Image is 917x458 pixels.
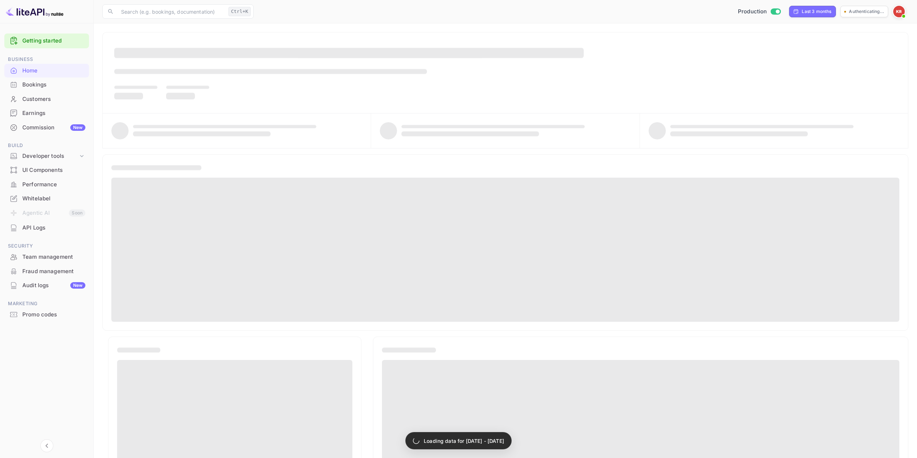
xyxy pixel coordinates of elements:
a: Home [4,64,89,77]
p: Authenticating... [849,8,884,15]
div: Performance [22,181,85,189]
div: Home [22,67,85,75]
a: Performance [4,178,89,191]
div: Whitelabel [4,192,89,206]
a: API Logs [4,221,89,234]
span: Business [4,55,89,63]
button: Collapse navigation [40,439,53,452]
div: Team management [4,250,89,264]
div: Promo codes [22,311,85,319]
a: Earnings [4,106,89,120]
div: API Logs [22,224,85,232]
div: New [70,282,85,289]
div: Promo codes [4,308,89,322]
div: Fraud management [22,267,85,276]
a: Team management [4,250,89,263]
div: Switch to Sandbox mode [735,8,784,16]
span: Marketing [4,300,89,308]
div: CommissionNew [4,121,89,135]
div: Last 3 months [802,8,831,15]
div: API Logs [4,221,89,235]
div: Home [4,64,89,78]
div: Getting started [4,34,89,48]
div: Audit logsNew [4,279,89,293]
p: Loading data for [DATE] - [DATE] [424,437,504,445]
img: LiteAPI logo [6,6,63,17]
div: Earnings [22,109,85,117]
a: Promo codes [4,308,89,321]
div: UI Components [22,166,85,174]
span: Production [738,8,767,16]
div: Performance [4,178,89,192]
div: Developer tools [4,150,89,163]
div: Ctrl+K [228,7,251,16]
a: Customers [4,92,89,106]
div: Audit logs [22,281,85,290]
span: Build [4,142,89,150]
div: Commission [22,124,85,132]
a: Fraud management [4,264,89,278]
div: Team management [22,253,85,261]
img: Kobus Roux [893,6,905,17]
span: Security [4,242,89,250]
a: Getting started [22,37,85,45]
div: Bookings [4,78,89,92]
a: Audit logsNew [4,279,89,292]
div: Customers [22,95,85,103]
div: Fraud management [4,264,89,279]
div: Bookings [22,81,85,89]
a: Whitelabel [4,192,89,205]
a: CommissionNew [4,121,89,134]
input: Search (e.g. bookings, documentation) [117,4,226,19]
a: UI Components [4,163,89,177]
div: New [70,124,85,131]
div: Developer tools [22,152,78,160]
a: Bookings [4,78,89,91]
div: Whitelabel [22,195,85,203]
